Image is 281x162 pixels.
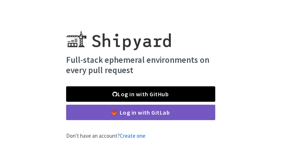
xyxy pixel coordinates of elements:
a: Log in with GitHub [66,86,215,102]
h4: Full-stack ephemeral environments on every pull request [66,55,215,75]
a: Create one [120,132,145,139]
img: gitlab-color.svg [111,110,117,115]
a: Log in with GitLab [66,105,215,120]
span: Don't have an account? [66,132,145,139]
img: Shipyard logo [66,22,171,50]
